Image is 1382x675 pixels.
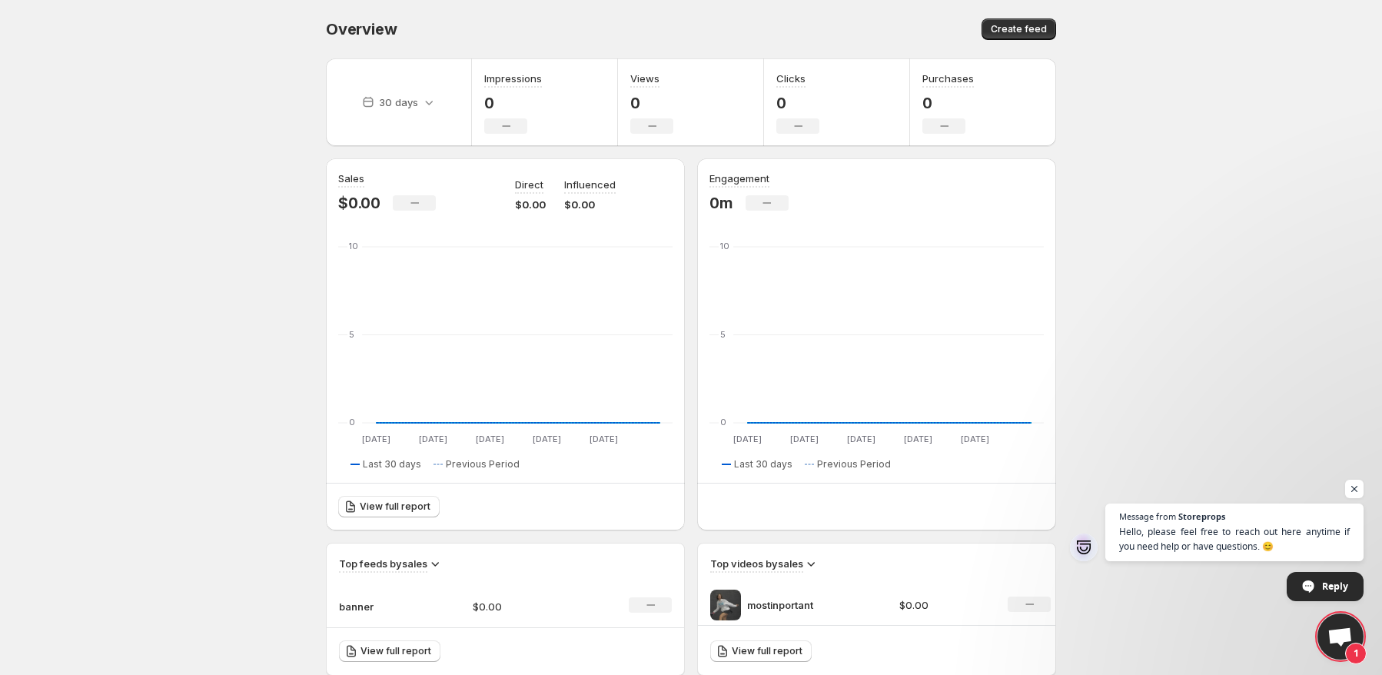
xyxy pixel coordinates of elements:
[922,71,974,86] h3: Purchases
[961,434,989,444] text: [DATE]
[904,434,932,444] text: [DATE]
[349,417,355,427] text: 0
[339,640,440,662] a: View full report
[899,597,990,613] p: $0.00
[710,590,741,620] img: mostinportant
[1119,524,1350,554] span: Hello, please feel free to reach out here anytime if you need help or have questions. 😊
[1322,573,1348,600] span: Reply
[720,329,726,340] text: 5
[720,417,726,427] text: 0
[982,18,1056,40] button: Create feed
[732,645,802,657] span: View full report
[360,645,431,657] span: View full report
[515,197,546,212] p: $0.00
[710,556,803,571] h3: Top videos by sales
[776,94,819,112] p: 0
[720,241,729,251] text: 10
[379,95,418,110] p: 30 days
[709,171,769,186] h3: Engagement
[473,599,582,614] p: $0.00
[338,171,364,186] h3: Sales
[709,194,733,212] p: 0m
[847,434,875,444] text: [DATE]
[776,71,806,86] h3: Clicks
[1317,613,1364,660] div: Open chat
[339,556,427,571] h3: Top feeds by sales
[360,500,430,513] span: View full report
[349,241,358,251] text: 10
[349,329,354,340] text: 5
[630,71,659,86] h3: Views
[338,194,380,212] p: $0.00
[590,434,618,444] text: [DATE]
[515,177,543,192] p: Direct
[710,640,812,662] a: View full report
[363,458,421,471] span: Last 30 days
[476,434,504,444] text: [DATE]
[733,434,762,444] text: [DATE]
[484,94,542,112] p: 0
[991,23,1047,35] span: Create feed
[338,496,440,517] a: View full report
[339,599,416,614] p: banner
[1345,643,1367,664] span: 1
[922,94,974,112] p: 0
[630,94,673,112] p: 0
[790,434,819,444] text: [DATE]
[564,177,616,192] p: Influenced
[734,458,792,471] span: Last 30 days
[484,71,542,86] h3: Impressions
[1119,512,1176,520] span: Message from
[446,458,520,471] span: Previous Period
[564,197,616,212] p: $0.00
[817,458,891,471] span: Previous Period
[533,434,561,444] text: [DATE]
[362,434,390,444] text: [DATE]
[419,434,447,444] text: [DATE]
[326,20,397,38] span: Overview
[1178,512,1225,520] span: Storeprops
[747,597,862,613] p: mostinportant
